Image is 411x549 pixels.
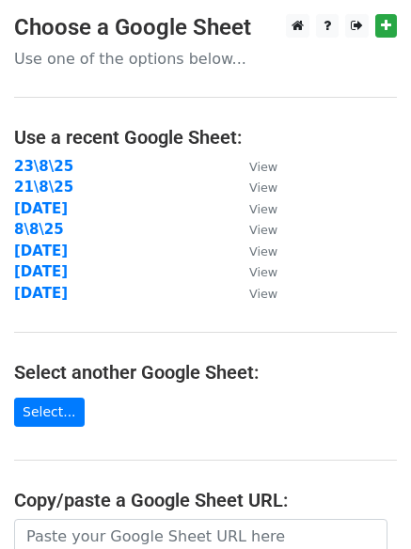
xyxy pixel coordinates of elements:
h3: Choose a Google Sheet [14,14,397,41]
a: [DATE] [14,200,68,217]
a: View [230,263,277,280]
a: [DATE] [14,263,68,280]
small: View [249,244,277,259]
small: View [249,180,277,195]
p: Use one of the options below... [14,49,397,69]
a: View [230,200,277,217]
a: 23\8\25 [14,158,73,175]
h4: Use a recent Google Sheet: [14,126,397,149]
h4: Copy/paste a Google Sheet URL: [14,489,397,511]
a: [DATE] [14,243,68,259]
a: View [230,285,277,302]
a: [DATE] [14,285,68,302]
a: View [230,158,277,175]
small: View [249,160,277,174]
a: 21\8\25 [14,179,73,196]
small: View [249,287,277,301]
small: View [249,202,277,216]
a: View [230,243,277,259]
small: View [249,223,277,237]
small: View [249,265,277,279]
a: View [230,221,277,238]
a: View [230,179,277,196]
a: 8\8\25 [14,221,64,238]
a: Select... [14,398,85,427]
h4: Select another Google Sheet: [14,361,397,384]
